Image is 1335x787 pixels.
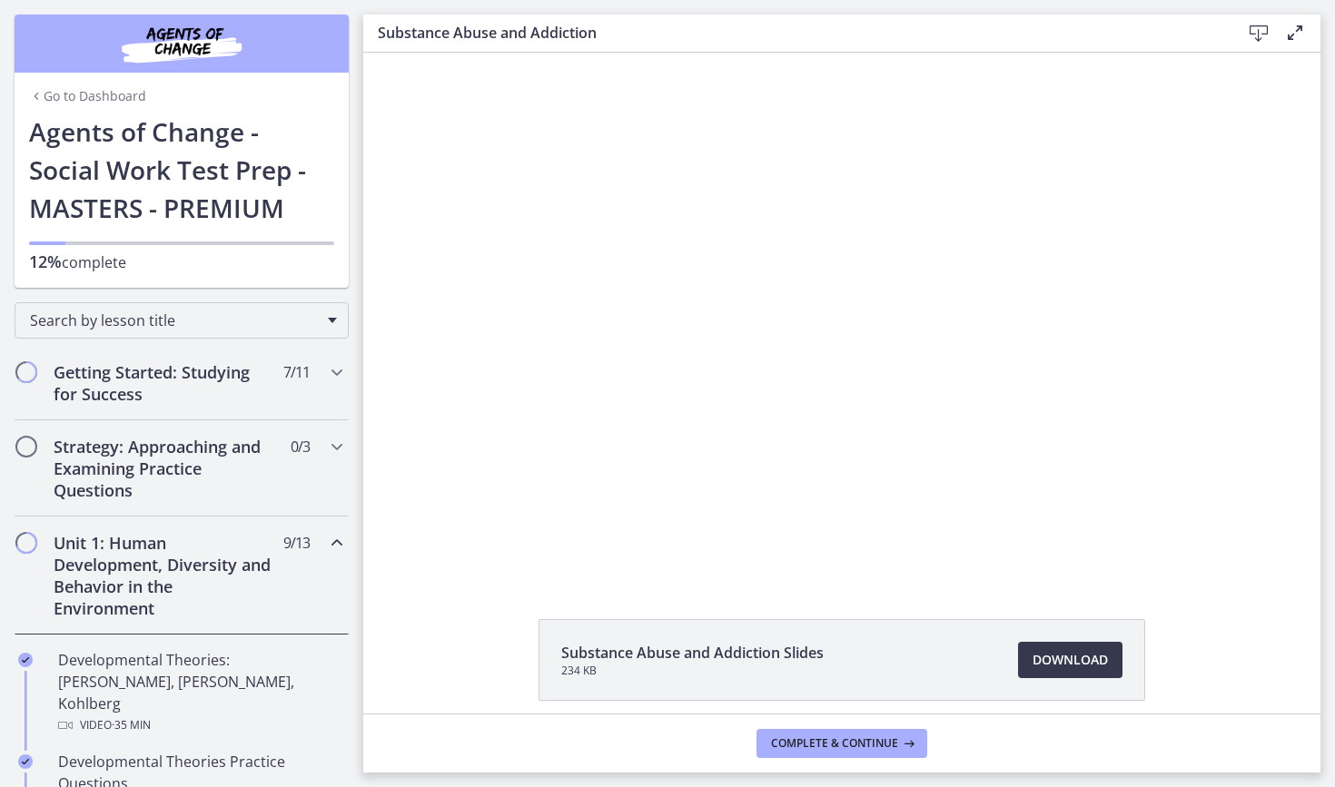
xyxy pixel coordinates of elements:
[1033,649,1108,671] span: Download
[363,53,1320,577] iframe: Video Lesson
[54,436,275,501] h2: Strategy: Approaching and Examining Practice Questions
[54,361,275,405] h2: Getting Started: Studying for Success
[283,361,310,383] span: 7 / 11
[756,729,927,758] button: Complete & continue
[58,649,341,736] div: Developmental Theories: [PERSON_NAME], [PERSON_NAME], Kohlberg
[29,87,146,105] a: Go to Dashboard
[561,664,824,678] span: 234 KB
[58,714,341,736] div: Video
[561,642,824,664] span: Substance Abuse and Addiction Slides
[29,251,62,272] span: 12%
[29,113,334,227] h1: Agents of Change - Social Work Test Prep - MASTERS - PREMIUM
[30,310,319,330] span: Search by lesson title
[73,22,291,65] img: Agents of Change Social Work Test Prep
[112,714,151,736] span: · 35 min
[283,532,310,554] span: 9 / 13
[54,532,275,619] h2: Unit 1: Human Development, Diversity and Behavior in the Environment
[18,653,33,667] i: Completed
[29,251,334,273] p: complete
[15,302,349,339] div: Search by lesson title
[1018,642,1122,678] a: Download
[18,754,33,769] i: Completed
[378,22,1211,44] h3: Substance Abuse and Addiction
[291,436,310,457] span: 0 / 3
[771,736,898,751] span: Complete & continue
